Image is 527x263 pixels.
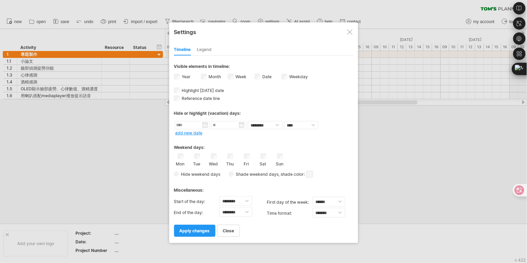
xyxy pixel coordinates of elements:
span: Reference date line [181,96,220,101]
label: Fri [242,160,251,166]
label: Week [234,74,247,79]
label: Time format: [267,208,313,219]
a: close [217,225,240,237]
a: add new date [175,130,203,135]
div: Hide or highlight (vacation) days: [174,111,353,116]
label: End of the day: [174,207,220,218]
span: , shade color: [279,170,313,179]
label: Sat [259,160,267,166]
span: click here to change the shade color [306,171,313,178]
span: Hide weekend days [179,172,221,177]
div: Timeline [174,44,191,55]
label: Weekday [288,74,308,79]
div: Weekend days: [174,138,353,152]
label: Wed [209,160,218,166]
label: Start of the day: [174,196,220,207]
div: Settings [174,26,353,38]
label: Date [261,74,272,79]
div: Legend [197,44,212,55]
div: Miscellaneous: [174,181,353,194]
span: apply changes [180,228,210,233]
label: Thu [226,160,234,166]
label: Sun [275,160,284,166]
span: close [223,228,234,233]
span: Shade weekend days [234,172,279,177]
label: Tue [193,160,201,166]
a: apply changes [174,225,215,237]
label: Mon [176,160,185,166]
div: Visible elements in timeline: [174,64,353,71]
label: Month [207,74,221,79]
span: Highlight [DATE] date [181,88,224,93]
label: first day of the week: [267,197,313,208]
label: Year [181,74,191,79]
